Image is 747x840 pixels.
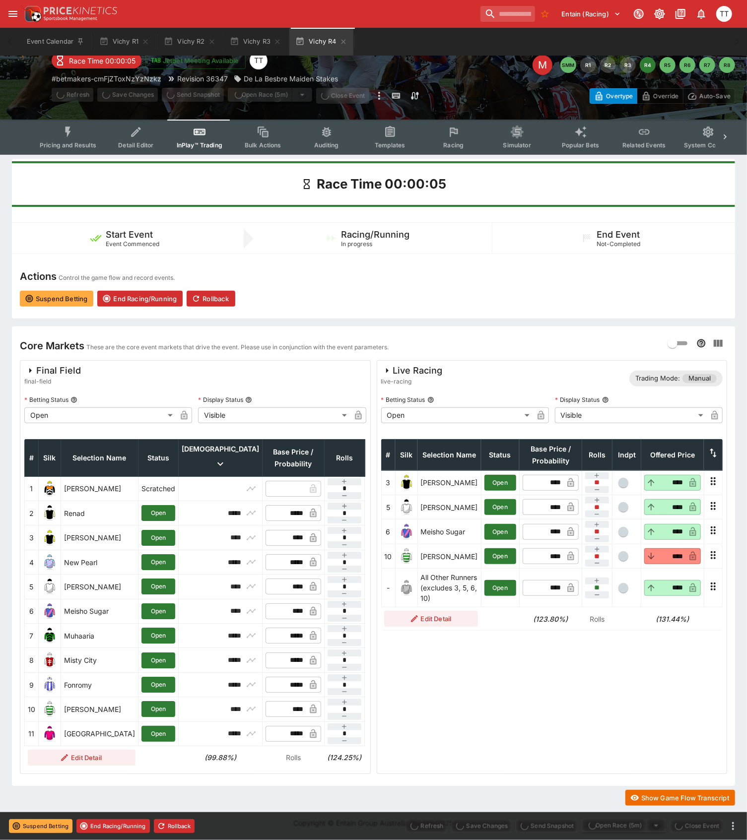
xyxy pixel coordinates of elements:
[179,439,263,476] th: [DEMOGRAPHIC_DATA]
[399,524,414,540] img: runner 6
[250,52,268,69] div: Tala Taufale
[533,55,552,75] div: Edit Meeting
[373,88,385,104] button: more
[519,439,582,470] th: Base Price / Probability
[597,229,640,240] h5: End Event
[25,525,39,550] td: 3
[381,470,395,495] td: 3
[644,614,701,624] h6: (131.44%)
[42,652,58,668] img: runner 8
[522,614,579,624] h6: (123.80%)
[76,819,150,833] button: End Racing/Running
[24,407,176,423] div: Open
[381,377,443,387] span: live-racing
[582,439,612,470] th: Rolls
[39,439,61,476] th: Silk
[328,752,362,763] h6: (124.25%)
[660,57,676,73] button: R5
[22,4,42,24] img: PriceKinetics Logo
[198,407,350,423] div: Visible
[70,396,77,403] button: Betting Status
[381,495,395,519] td: 5
[141,554,175,570] button: Open
[612,439,641,470] th: Independent
[141,726,175,742] button: Open
[44,7,117,14] img: PriceKinetics
[61,439,138,476] th: Selection Name
[61,476,138,501] td: [PERSON_NAME]
[20,270,57,283] h4: Actions
[640,57,656,73] button: R4
[177,73,228,84] p: Revision 36347
[480,6,535,22] input: search
[25,648,39,672] td: 8
[580,57,596,73] button: R1
[600,57,616,73] button: R2
[484,499,516,515] button: Open
[562,141,599,149] span: Popular Bets
[503,141,531,149] span: Simulator
[585,614,610,624] p: Rolls
[42,530,58,546] img: runner 3
[395,439,417,470] th: Silk
[61,672,138,697] td: Fonromy
[61,599,138,623] td: Meisho Sugar
[25,501,39,525] td: 2
[42,701,58,717] img: runner 10
[28,750,136,766] button: Edit Detail
[375,141,405,149] span: Templates
[682,374,717,384] span: Manual
[97,291,183,307] button: End Racing/Running
[699,57,715,73] button: R7
[228,88,312,102] div: split button
[484,548,516,564] button: Open
[61,697,138,721] td: [PERSON_NAME]
[630,5,648,23] button: Connected to PK
[325,439,365,476] th: Rolls
[672,5,689,23] button: Documentation
[381,439,395,470] th: #
[582,819,666,833] div: split button
[42,603,58,619] img: runner 6
[381,519,395,544] td: 6
[187,291,235,307] button: Rollback
[683,88,735,104] button: Auto-Save
[234,73,338,84] div: De La Besbre Maiden Stakes
[141,579,175,594] button: Open
[42,579,58,594] img: runner 5
[417,569,481,607] td: All Other Runners (excludes 3, 5, 6, 10)
[151,56,161,65] img: jetbet-logo.svg
[427,396,434,403] button: Betting Status
[606,91,633,101] p: Overtype
[25,550,39,574] td: 4
[699,91,731,101] p: Auto-Save
[42,554,58,570] img: runner 4
[417,519,481,544] td: Meisho Sugar
[381,365,443,377] div: Live Racing
[679,57,695,73] button: R6
[141,652,175,668] button: Open
[443,141,464,149] span: Racing
[141,505,175,521] button: Open
[560,57,576,73] button: SMM
[417,470,481,495] td: [PERSON_NAME]
[25,476,39,501] td: 1
[42,481,58,497] img: runner 1
[590,88,735,104] div: Start From
[106,240,159,248] span: Event Commenced
[141,628,175,644] button: Open
[399,580,414,596] img: blank-silk.png
[381,395,425,404] p: Betting Status
[52,73,161,84] p: Copy To Clipboard
[44,16,97,21] img: Sportsbook Management
[556,6,627,22] button: Select Tenant
[61,501,138,525] td: Renad
[141,483,175,494] p: Scratched
[177,141,222,149] span: InPlay™ Trading
[684,141,733,149] span: System Controls
[417,439,481,470] th: Selection Name
[92,28,156,56] button: Vichy R1
[106,229,153,240] h5: Start Event
[635,374,680,384] p: Trading Mode:
[399,548,414,564] img: runner 10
